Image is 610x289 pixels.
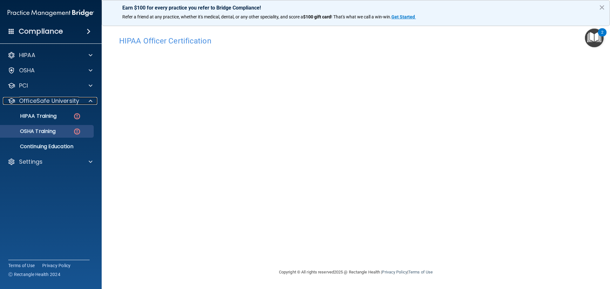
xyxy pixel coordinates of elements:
span: ! That's what we call a win-win. [331,14,391,19]
button: Close [599,2,605,12]
div: Copyright © All rights reserved 2025 @ Rectangle Health | | [240,262,472,282]
p: OfficeSafe University [19,97,79,105]
button: Open Resource Center, 2 new notifications [585,29,604,47]
img: danger-circle.6113f641.png [73,128,81,135]
a: OSHA [8,67,92,74]
iframe: hipaa-training [119,49,593,255]
p: Continuing Education [4,143,91,150]
a: HIPAA [8,51,92,59]
h4: HIPAA Officer Certification [119,37,593,45]
p: HIPAA Training [4,113,57,119]
p: OSHA Training [4,128,56,135]
a: Privacy Policy [42,262,71,269]
a: Terms of Use [408,270,433,274]
p: OSHA [19,67,35,74]
a: Settings [8,158,92,166]
p: Earn $100 for every practice you refer to Bridge Compliance! [122,5,589,11]
img: PMB logo [8,7,94,19]
a: Terms of Use [8,262,35,269]
p: Settings [19,158,43,166]
p: PCI [19,82,28,89]
a: PCI [8,82,92,89]
a: Get Started [391,14,416,19]
h4: Compliance [19,27,63,36]
iframe: Drift Widget Chat Controller [500,244,602,269]
div: 2 [601,32,603,41]
span: Ⓒ Rectangle Health 2024 [8,271,60,278]
strong: $100 gift card [303,14,331,19]
a: Privacy Policy [382,270,407,274]
span: Refer a friend at any practice, whether it's medical, dental, or any other speciality, and score a [122,14,303,19]
strong: Get Started [391,14,415,19]
p: HIPAA [19,51,35,59]
a: OfficeSafe University [8,97,92,105]
img: danger-circle.6113f641.png [73,112,81,120]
